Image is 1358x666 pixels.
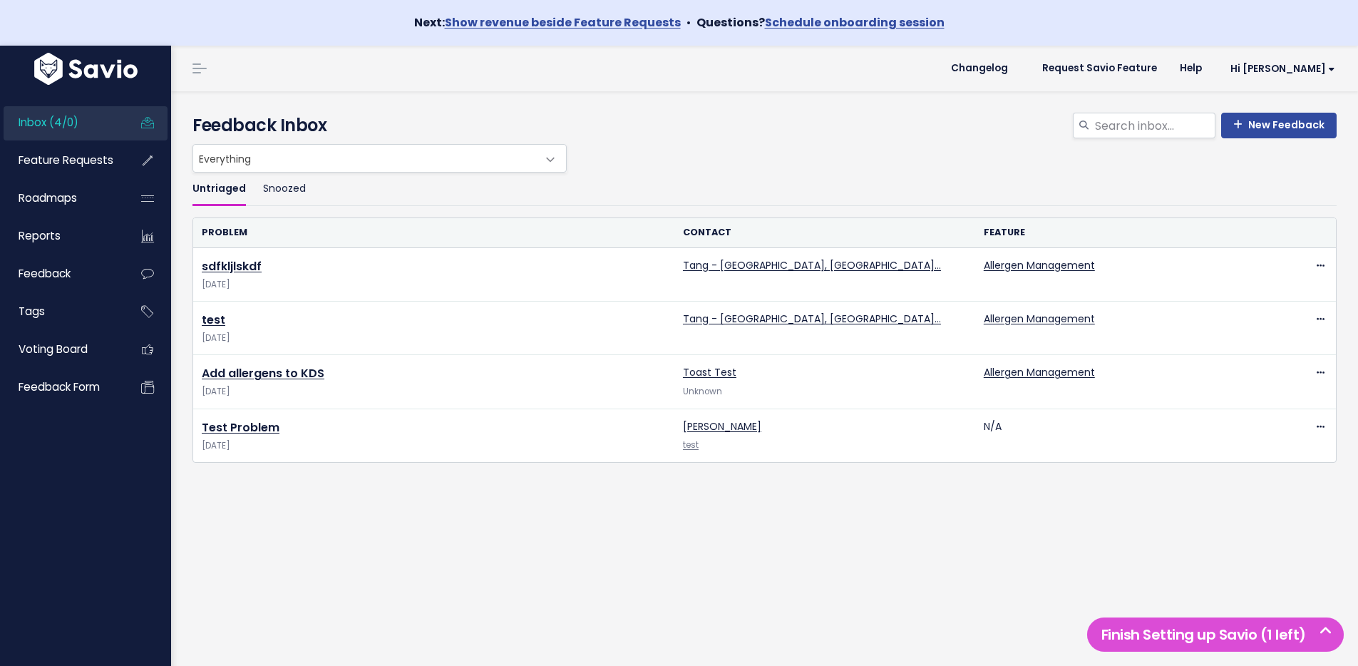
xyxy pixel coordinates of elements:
[4,295,118,328] a: Tags
[1031,58,1168,79] a: Request Savio Feature
[984,258,1095,272] a: Allergen Management
[19,342,88,357] span: Voting Board
[1168,58,1213,79] a: Help
[4,144,118,177] a: Feature Requests
[19,190,77,205] span: Roadmaps
[192,144,567,173] span: Everything
[19,228,61,243] span: Reports
[4,333,118,366] a: Voting Board
[202,277,666,292] span: [DATE]
[192,173,246,206] a: Untriaged
[4,182,118,215] a: Roadmaps
[19,115,78,130] span: Inbox (4/0)
[193,218,674,247] th: Problem
[414,14,681,31] strong: Next:
[683,258,941,272] a: Tang - [GEOGRAPHIC_DATA], [GEOGRAPHIC_DATA]…
[683,365,736,379] a: Toast Test
[984,365,1095,379] a: Allergen Management
[19,153,113,168] span: Feature Requests
[765,14,945,31] a: Schedule onboarding session
[202,384,666,399] span: [DATE]
[202,331,666,346] span: [DATE]
[263,173,306,206] a: Snoozed
[202,439,666,454] span: [DATE]
[686,14,691,31] span: •
[445,14,681,31] a: Show revenue beside Feature Requests
[975,218,1276,247] th: Feature
[4,106,118,139] a: Inbox (4/0)
[19,266,71,281] span: Feedback
[1221,113,1337,138] a: New Feedback
[696,14,945,31] strong: Questions?
[193,145,537,172] span: Everything
[1230,63,1335,74] span: Hi [PERSON_NAME]
[683,439,699,451] a: test
[19,304,45,319] span: Tags
[1094,624,1337,645] h5: Finish Setting up Savio (1 left)
[202,258,262,275] a: sdfkljlskdf
[951,63,1008,73] span: Changelog
[1213,58,1347,80] a: Hi [PERSON_NAME]
[984,312,1095,326] a: Allergen Management
[192,173,1337,206] ul: Filter feature requests
[19,379,100,394] span: Feedback form
[674,218,975,247] th: Contact
[202,419,279,436] a: Test Problem
[1094,113,1215,138] input: Search inbox...
[683,312,941,326] a: Tang - [GEOGRAPHIC_DATA], [GEOGRAPHIC_DATA]…
[4,220,118,252] a: Reports
[683,419,761,434] a: [PERSON_NAME]
[4,371,118,404] a: Feedback form
[975,409,1276,462] td: N/A
[4,257,118,290] a: Feedback
[202,312,225,328] a: test
[31,53,141,85] img: logo-white.9d6f32f41409.svg
[202,365,324,381] a: Add allergens to KDS
[192,113,1337,138] h4: Feedback Inbox
[683,386,722,397] span: Unknown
